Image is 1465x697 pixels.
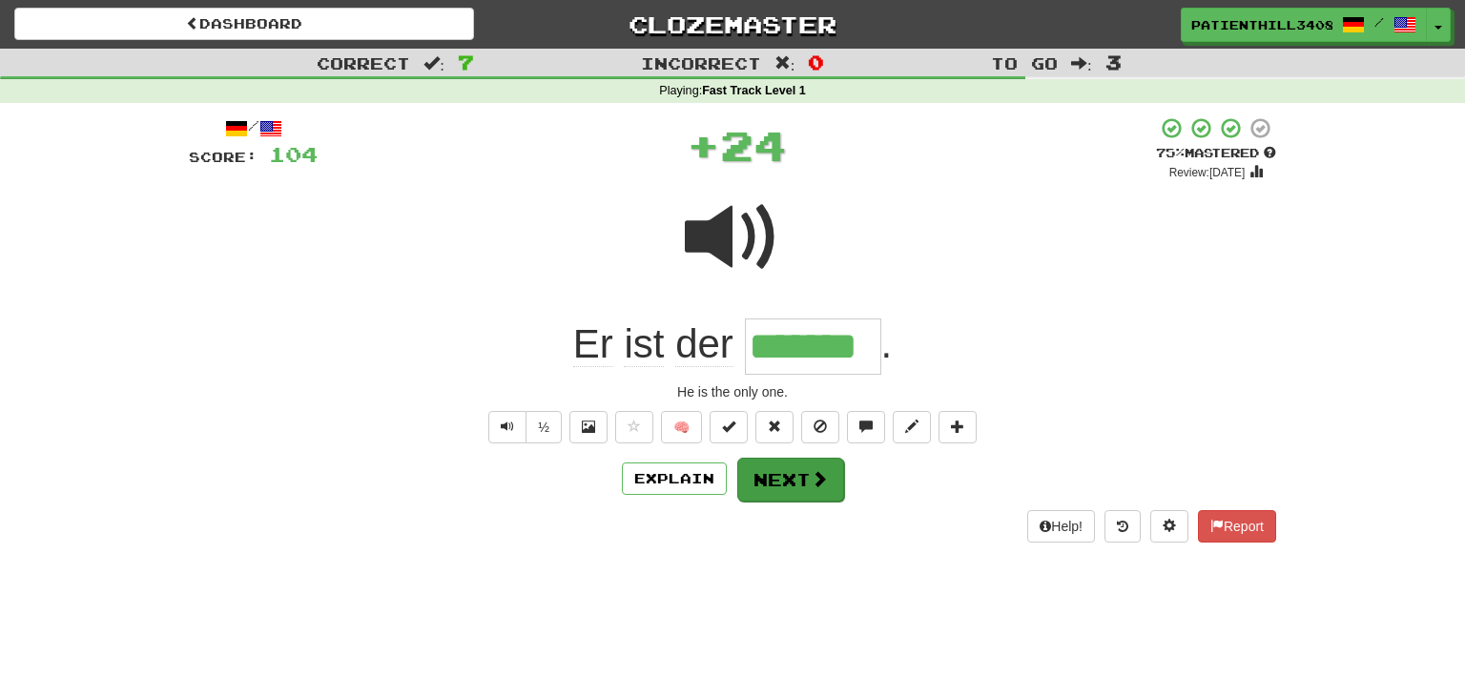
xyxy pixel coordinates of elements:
span: der [675,321,733,367]
button: Show image (alt+x) [569,411,608,443]
div: / [189,116,318,140]
span: : [423,55,444,72]
button: Explain [622,462,727,495]
button: Help! [1027,510,1095,543]
button: Play sentence audio (ctl+space) [488,411,526,443]
button: Ignore sentence (alt+i) [801,411,839,443]
span: Incorrect [641,53,761,72]
span: PatientHill3408 [1191,16,1332,33]
span: 3 [1105,51,1122,73]
span: / [1374,15,1384,29]
button: Add to collection (alt+a) [939,411,977,443]
span: To go [991,53,1058,72]
button: Round history (alt+y) [1104,510,1141,543]
span: : [774,55,795,72]
div: Text-to-speech controls [485,411,562,443]
span: 0 [808,51,824,73]
button: Discuss sentence (alt+u) [847,411,885,443]
span: Correct [317,53,410,72]
a: Dashboard [14,8,474,40]
span: . [881,321,893,366]
small: Review: [DATE] [1169,166,1246,179]
div: He is the only one. [189,382,1276,401]
button: Report [1198,510,1276,543]
span: 75 % [1156,145,1185,160]
a: PatientHill3408 / [1181,8,1427,42]
button: 🧠 [661,411,702,443]
a: Clozemaster [503,8,962,41]
button: Set this sentence to 100% Mastered (alt+m) [710,411,748,443]
button: Next [737,458,844,502]
span: 7 [458,51,474,73]
strong: Fast Track Level 1 [702,84,806,97]
span: Score: [189,149,258,165]
span: + [687,116,720,174]
span: : [1071,55,1092,72]
button: Edit sentence (alt+d) [893,411,931,443]
button: ½ [526,411,562,443]
span: 104 [269,142,318,166]
div: Mastered [1156,145,1276,162]
span: 24 [720,121,787,169]
button: Reset to 0% Mastered (alt+r) [755,411,794,443]
span: Er [573,321,613,367]
button: Favorite sentence (alt+f) [615,411,653,443]
span: ist [624,321,664,367]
